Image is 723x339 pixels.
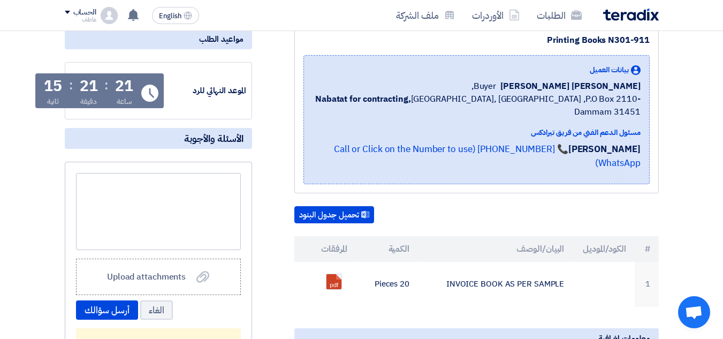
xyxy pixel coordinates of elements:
[303,34,650,47] div: Printing Books N301-911
[315,93,411,106] b: Nabatat for contracting,
[635,236,659,262] th: #
[590,64,629,76] span: بيانات العميل
[500,80,640,93] span: [PERSON_NAME] [PERSON_NAME]
[115,79,133,94] div: 21
[356,236,418,262] th: الكمية
[47,96,59,107] div: ثانية
[73,8,96,17] div: الحساب
[140,300,173,320] button: الغاء
[334,142,641,170] a: 📞 [PHONE_NUMBER] (Call or Click on the Number to use WhatsApp)
[528,3,590,28] a: الطلبات
[635,262,659,307] td: 1
[117,96,132,107] div: ساعة
[152,7,199,24] button: English
[69,76,73,95] div: :
[678,296,710,328] a: Open chat
[313,93,641,118] span: [GEOGRAPHIC_DATA], [GEOGRAPHIC_DATA] ,P.O Box 2110- Dammam 31451
[463,3,528,28] a: الأوردرات
[568,142,641,156] strong: [PERSON_NAME]
[471,80,496,93] span: Buyer,
[101,7,118,24] img: profile_test.png
[294,206,374,223] button: تحميل جدول البنود
[313,127,641,138] div: مسئول الدعم الفني من فريق تيرادكس
[356,262,418,307] td: 20 Pieces
[387,3,463,28] a: ملف الشركة
[166,85,246,97] div: الموعد النهائي للرد
[418,262,573,307] td: INVOICE BOOK AS PER SAMPLE
[326,274,412,338] a: CANCELATIONBOOKREQUESTX_1755770647990.pdf
[107,270,186,283] span: Upload attachments
[65,17,96,22] div: عاطف
[44,79,62,94] div: 15
[603,9,659,21] img: Teradix logo
[159,12,181,20] span: English
[76,300,138,320] button: أرسل سؤالك
[80,79,98,94] div: 21
[294,236,356,262] th: المرفقات
[76,173,241,250] div: اكتب سؤالك هنا
[104,76,108,95] div: :
[80,96,97,107] div: دقيقة
[573,236,635,262] th: الكود/الموديل
[184,132,243,145] span: الأسئلة والأجوبة
[65,29,252,49] div: مواعيد الطلب
[418,236,573,262] th: البيان/الوصف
